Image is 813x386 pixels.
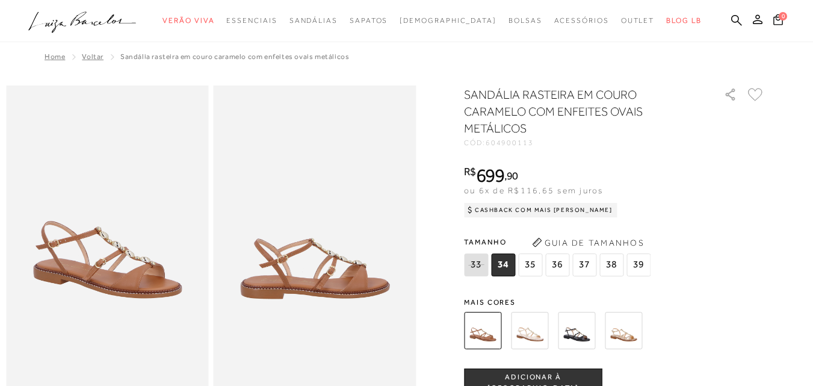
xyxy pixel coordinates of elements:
[289,10,338,32] a: categoryNavScreenReaderText
[464,185,603,195] span: ou 6x de R$116,65 sem juros
[289,16,338,25] span: Sandálias
[400,10,496,32] a: noSubCategoriesText
[770,13,787,30] button: 0
[226,16,277,25] span: Essenciais
[509,10,542,32] a: categoryNavScreenReaderText
[162,10,214,32] a: categoryNavScreenReaderText
[518,254,542,276] span: 35
[464,139,705,146] div: CÓD:
[504,170,518,181] i: ,
[599,254,623,276] span: 38
[350,16,388,25] span: Sapatos
[476,164,504,186] span: 699
[120,52,349,61] span: SANDÁLIA RASTEIRA EM COURO CARAMELO COM ENFEITES OVAIS METÁLICOS
[572,254,596,276] span: 37
[464,203,617,217] div: Cashback com Mais [PERSON_NAME]
[45,52,65,61] a: Home
[162,16,214,25] span: Verão Viva
[464,254,488,276] span: 33
[464,299,765,306] span: Mais cores
[464,312,501,349] img: SANDÁLIA RASTEIRA EM COURO CARAMELO COM ENFEITES OVAIS METÁLICOS
[491,254,515,276] span: 34
[509,16,542,25] span: Bolsas
[350,10,388,32] a: categoryNavScreenReaderText
[666,16,701,25] span: BLOG LB
[400,16,496,25] span: [DEMOGRAPHIC_DATA]
[528,233,648,252] button: Guia de Tamanhos
[605,312,642,349] img: SANDÁLIA RASTEIRA METALIZADA OURO COM ENFEITES OVAIS METÁLICOS
[486,139,534,147] span: 604900113
[226,10,277,32] a: categoryNavScreenReaderText
[511,312,548,349] img: SANDÁLIA RASTEIRA EM COURO OFF WHITE COM ENFEITES OVAIS METÁLICOS
[507,169,518,182] span: 90
[621,16,655,25] span: Outlet
[554,16,609,25] span: Acessórios
[666,10,701,32] a: BLOG LB
[464,86,690,137] h1: SANDÁLIA RASTEIRA EM COURO CARAMELO COM ENFEITES OVAIS METÁLICOS
[545,254,569,276] span: 36
[464,166,476,177] i: R$
[779,12,787,20] span: 0
[621,10,655,32] a: categoryNavScreenReaderText
[82,52,104,61] a: Voltar
[558,312,595,349] img: SANDÁLIA RASTEIRA EM COURO PRETO COM ENFEITES OVAIS METÁLICOS
[626,254,651,276] span: 39
[464,233,654,251] span: Tamanho
[554,10,609,32] a: categoryNavScreenReaderText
